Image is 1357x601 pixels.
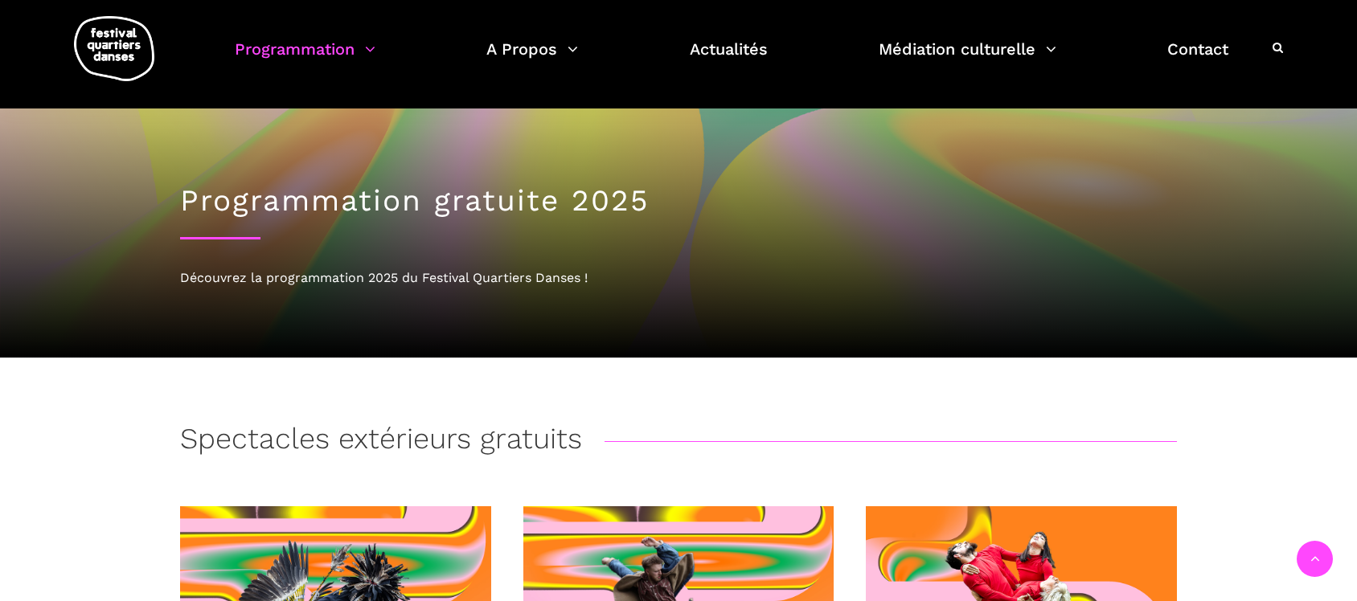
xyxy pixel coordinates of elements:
a: Médiation culturelle [879,35,1056,83]
h3: Spectacles extérieurs gratuits [180,422,582,462]
img: logo-fqd-med [74,16,154,81]
a: Actualités [690,35,768,83]
div: Découvrez la programmation 2025 du Festival Quartiers Danses ! [180,268,1177,288]
a: Programmation [235,35,375,83]
h1: Programmation gratuite 2025 [180,183,1177,219]
a: Contact [1167,35,1228,83]
a: A Propos [486,35,578,83]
